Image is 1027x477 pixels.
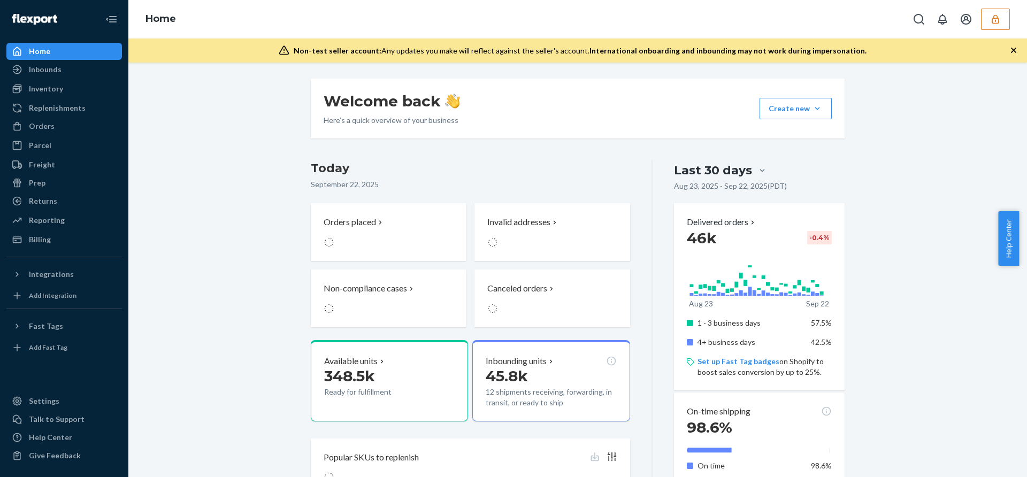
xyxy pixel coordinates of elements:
div: Add Integration [29,291,76,300]
span: 45.8k [486,367,528,385]
a: Home [6,43,122,60]
p: on Shopify to boost sales conversion by up to 25%. [698,356,832,378]
button: Fast Tags [6,318,122,335]
div: Any updates you make will reflect against the seller's account. [294,45,867,56]
a: Reporting [6,212,122,229]
h1: Welcome back [324,91,460,111]
a: Set up Fast Tag badges [698,357,779,366]
button: Give Feedback [6,447,122,464]
div: -0.4 % [807,231,832,244]
div: Last 30 days [674,162,752,179]
div: Replenishments [29,103,86,113]
button: Integrations [6,266,122,283]
p: Aug 23, 2025 - Sep 22, 2025 ( PDT ) [674,181,787,191]
button: Delivered orders [687,216,757,228]
a: Prep [6,174,122,191]
span: Non-test seller account: [294,46,381,55]
button: Talk to Support [6,411,122,428]
span: 98.6% [811,461,832,470]
p: Popular SKUs to replenish [324,451,419,464]
p: Available units [324,355,378,367]
div: Fast Tags [29,321,63,332]
button: Available units348.5kReady for fulfillment [311,340,468,421]
p: Sep 22 [806,298,829,309]
button: Help Center [998,211,1019,266]
a: Home [145,13,176,25]
a: Add Fast Tag [6,339,122,356]
a: Orders [6,118,122,135]
h3: Today [311,160,630,177]
span: International onboarding and inbounding may not work during impersonation. [589,46,867,55]
a: Settings [6,393,122,410]
p: September 22, 2025 [311,179,630,190]
div: Inventory [29,83,63,94]
div: Parcel [29,140,51,151]
a: Billing [6,231,122,248]
img: Flexport logo [12,14,57,25]
img: hand-wave emoji [445,94,460,109]
ol: breadcrumbs [137,4,185,35]
div: Integrations [29,269,74,280]
span: Support [22,7,61,17]
a: Add Integration [6,287,122,304]
div: Reporting [29,215,65,226]
button: Create new [760,98,832,119]
p: 1 - 3 business days [698,318,803,328]
span: 98.6% [687,418,732,436]
button: Open Search Box [908,9,930,30]
div: Add Fast Tag [29,343,67,352]
button: Invalid addresses [474,203,630,261]
button: Close Navigation [101,9,122,30]
div: Help Center [29,432,72,443]
a: Inbounds [6,61,122,78]
p: Ready for fulfillment [324,387,423,397]
button: Inbounding units45.8k12 shipments receiving, forwarding, in transit, or ready to ship [472,340,630,421]
div: Orders [29,121,55,132]
p: Non-compliance cases [324,282,407,295]
p: On-time shipping [687,405,750,418]
button: Open notifications [932,9,953,30]
div: Settings [29,396,59,406]
a: Returns [6,193,122,210]
p: Inbounding units [486,355,547,367]
span: 57.5% [811,318,832,327]
p: Canceled orders [487,282,547,295]
p: Invalid addresses [487,216,550,228]
button: Non-compliance cases [311,270,466,327]
button: Canceled orders [474,270,630,327]
div: Give Feedback [29,450,81,461]
a: Help Center [6,429,122,446]
a: Inventory [6,80,122,97]
p: On time [698,460,803,471]
div: Home [29,46,50,57]
p: 12 shipments receiving, forwarding, in transit, or ready to ship [486,387,616,408]
div: Billing [29,234,51,245]
p: Aug 23 [689,298,713,309]
a: Parcel [6,137,122,154]
div: Inbounds [29,64,62,75]
div: Returns [29,196,57,206]
button: Open account menu [955,9,977,30]
a: Replenishments [6,99,122,117]
p: Here’s a quick overview of your business [324,115,460,126]
button: Orders placed [311,203,466,261]
a: Freight [6,156,122,173]
span: 42.5% [811,337,832,347]
p: Orders placed [324,216,376,228]
div: Talk to Support [29,414,85,425]
div: Freight [29,159,55,170]
div: Prep [29,178,45,188]
span: 348.5k [324,367,375,385]
span: 46k [687,229,717,247]
p: 4+ business days [698,337,803,348]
